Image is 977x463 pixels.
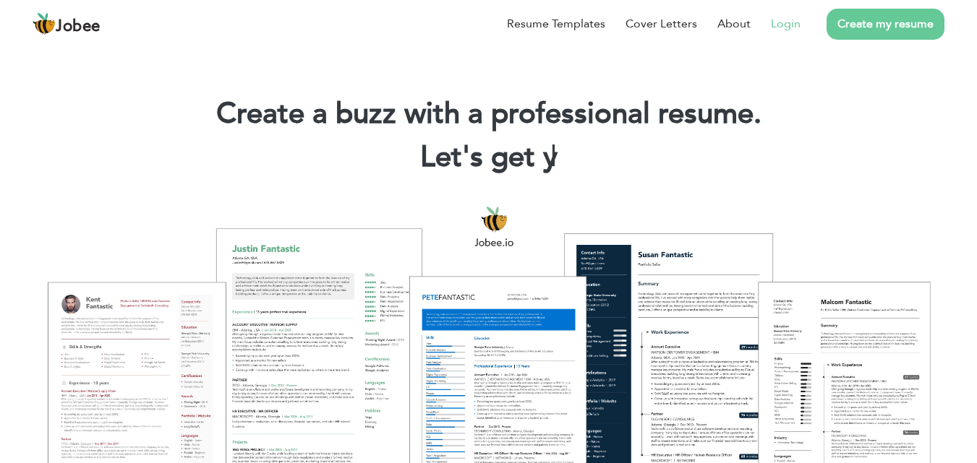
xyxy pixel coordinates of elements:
[22,139,955,176] h2: Let's
[507,15,605,33] a: Resume Templates
[33,12,56,35] img: jobee.io
[827,9,944,40] a: Create my resume
[56,19,101,35] span: Jobee
[771,15,801,33] a: Login
[550,137,557,177] span: |
[491,137,558,177] span: get y
[22,95,955,133] h1: Create a buzz with a professional resume.
[626,15,697,33] a: Cover Letters
[33,12,101,35] a: Jobee
[717,15,751,33] a: About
